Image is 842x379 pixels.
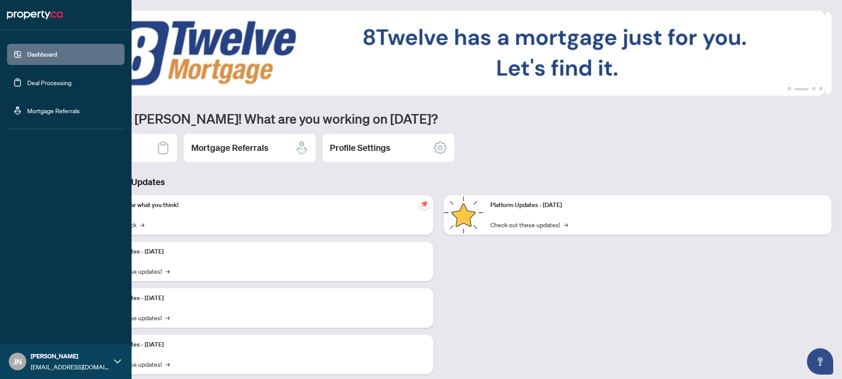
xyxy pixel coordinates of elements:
[92,293,426,303] p: Platform Updates - [DATE]
[27,107,80,114] a: Mortgage Referrals
[46,176,831,188] h3: Brokerage & Industry Updates
[140,220,144,229] span: →
[812,87,816,90] button: 3
[46,110,831,127] h1: Welcome back [PERSON_NAME]! What are you working on [DATE]?
[46,11,825,96] img: Slide 1
[490,220,568,229] a: Check out these updates!→
[92,247,426,257] p: Platform Updates - [DATE]
[490,200,824,210] p: Platform Updates - [DATE]
[31,351,110,361] span: [PERSON_NAME]
[13,355,22,368] span: JN
[564,220,568,229] span: →
[165,313,170,322] span: →
[191,142,268,154] h2: Mortgage Referrals
[330,142,390,154] h2: Profile Settings
[27,79,71,86] a: Deal Processing
[27,50,57,58] a: Dashboard
[92,340,426,350] p: Platform Updates - [DATE]
[444,195,483,235] img: Platform Updates - June 23, 2025
[165,359,170,369] span: →
[7,8,63,22] img: logo
[92,200,426,210] p: We want to hear what you think!
[819,87,823,90] button: 4
[419,199,430,209] span: pushpin
[788,87,791,90] button: 1
[31,362,110,372] span: [EMAIL_ADDRESS][DOMAIN_NAME]
[807,348,833,375] button: Open asap
[795,87,809,90] button: 2
[165,266,170,276] span: →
